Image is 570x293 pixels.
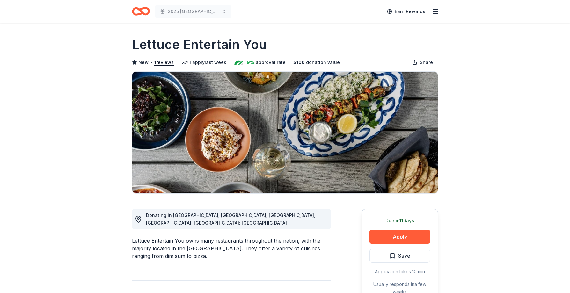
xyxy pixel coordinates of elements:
[420,59,433,66] span: Share
[132,4,150,19] a: Home
[369,217,430,225] div: Due in 11 days
[256,59,286,66] span: approval rate
[306,59,340,66] span: donation value
[181,59,226,66] div: 1 apply last week
[146,212,315,225] span: Donating in [GEOGRAPHIC_DATA]; [GEOGRAPHIC_DATA]; [GEOGRAPHIC_DATA]; [GEOGRAPHIC_DATA]; [GEOGRAPH...
[383,6,429,17] a: Earn Rewards
[138,59,149,66] span: New
[245,59,254,66] span: 19%
[150,60,153,65] span: •
[132,36,267,54] h1: Lettuce Entertain You
[155,5,231,18] button: 2025 [GEOGRAPHIC_DATA], [GEOGRAPHIC_DATA] 449th Bomb Group WWII Reunion
[407,56,438,69] button: Share
[398,252,410,260] span: Save
[369,249,430,263] button: Save
[168,8,219,15] span: 2025 [GEOGRAPHIC_DATA], [GEOGRAPHIC_DATA] 449th Bomb Group WWII Reunion
[369,268,430,275] div: Application takes 10 min
[154,59,174,66] button: 1reviews
[132,237,331,260] div: Lettuce Entertain You owns many restaurants throughout the nation, with the majority located in t...
[369,230,430,244] button: Apply
[293,59,305,66] span: $ 100
[132,72,438,193] img: Image for Lettuce Entertain You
